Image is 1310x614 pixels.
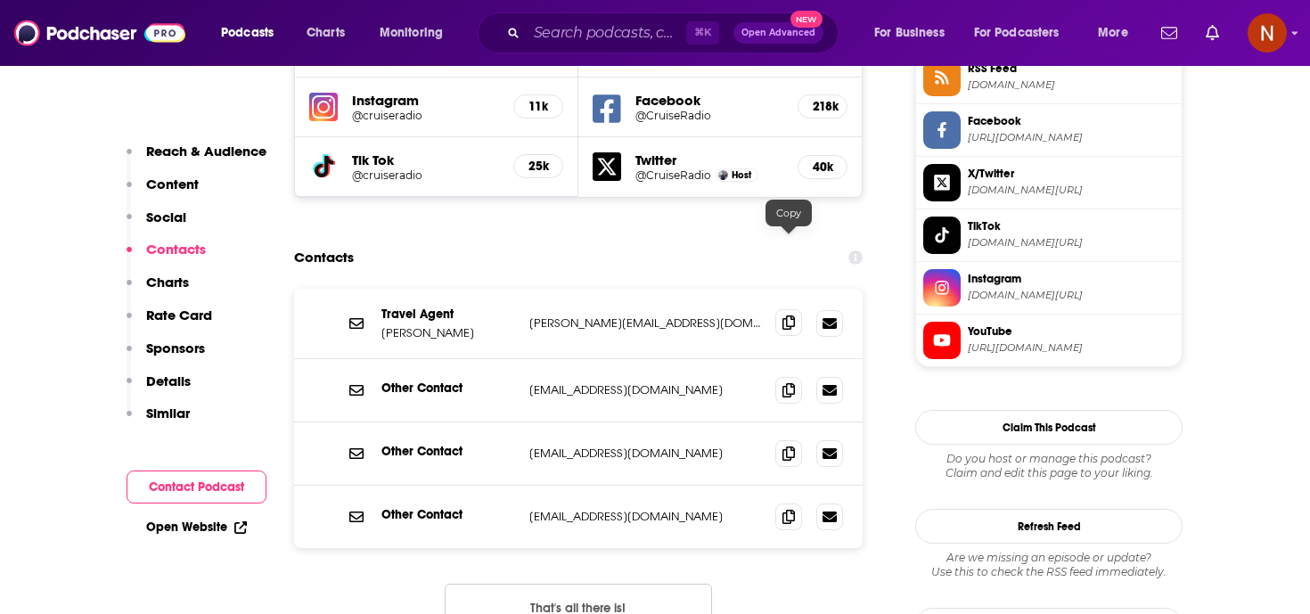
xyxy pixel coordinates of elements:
[790,11,823,28] span: New
[923,111,1175,149] a: Facebook[URL][DOMAIN_NAME]
[528,159,548,174] h5: 25k
[635,168,711,182] a: @CruiseRadio
[635,151,783,168] h5: Twitter
[352,92,499,109] h5: Instagram
[968,341,1175,355] span: https://www.youtube.com/@CruiseRadio
[923,322,1175,359] a: YouTube[URL][DOMAIN_NAME]
[766,200,812,226] div: Copy
[127,471,266,503] button: Contact Podcast
[352,109,499,122] a: @cruiseradio
[209,19,297,47] button: open menu
[529,509,761,524] p: [EMAIL_ADDRESS][DOMAIN_NAME]
[968,218,1175,234] span: TikTok
[495,12,856,53] div: Search podcasts, credits, & more...
[146,241,206,258] p: Contacts
[295,19,356,47] a: Charts
[529,446,761,461] p: [EMAIL_ADDRESS][DOMAIN_NAME]
[813,99,832,114] h5: 218k
[127,340,205,372] button: Sponsors
[381,507,515,522] p: Other Contact
[968,113,1175,129] span: Facebook
[1085,19,1150,47] button: open menu
[732,169,751,181] span: Host
[127,405,190,438] button: Similar
[381,444,515,459] p: Other Contact
[127,372,191,405] button: Details
[974,20,1060,45] span: For Podcasters
[968,323,1175,340] span: YouTube
[127,209,186,242] button: Social
[923,59,1175,96] a: RSS Feed[DOMAIN_NAME]
[968,289,1175,302] span: instagram.com/cruiseradio
[1248,13,1287,53] img: User Profile
[915,452,1183,480] div: Claim and edit this page to your liking.
[307,20,345,45] span: Charts
[146,405,190,422] p: Similar
[146,520,247,535] a: Open Website
[1199,18,1226,48] a: Show notifications dropdown
[528,99,548,114] h5: 11k
[1098,20,1128,45] span: More
[923,217,1175,254] a: TikTok[DOMAIN_NAME][URL]
[686,21,719,45] span: ⌘ K
[915,509,1183,544] button: Refresh Feed
[352,151,499,168] h5: Tik Tok
[915,452,1183,466] span: Do you host or manage this podcast?
[146,372,191,389] p: Details
[862,19,967,47] button: open menu
[381,381,515,396] p: Other Contact
[923,269,1175,307] a: Instagram[DOMAIN_NAME][URL]
[915,410,1183,445] button: Claim This Podcast
[367,19,466,47] button: open menu
[127,307,212,340] button: Rate Card
[968,131,1175,144] span: https://www.facebook.com/CruiseRadio
[968,184,1175,197] span: twitter.com/CruiseRadio
[381,325,515,340] p: [PERSON_NAME]
[127,176,199,209] button: Content
[1154,18,1184,48] a: Show notifications dropdown
[294,241,354,274] h2: Contacts
[1248,13,1287,53] button: Show profile menu
[962,19,1085,47] button: open menu
[923,164,1175,201] a: X/Twitter[DOMAIN_NAME][URL]
[309,93,338,121] img: iconImage
[968,61,1175,77] span: RSS Feed
[146,307,212,323] p: Rate Card
[380,20,443,45] span: Monitoring
[741,29,815,37] span: Open Advanced
[527,19,686,47] input: Search podcasts, credits, & more...
[127,274,189,307] button: Charts
[14,16,185,50] img: Podchaser - Follow, Share and Rate Podcasts
[146,209,186,225] p: Social
[146,176,199,192] p: Content
[813,160,832,175] h5: 40k
[146,143,266,160] p: Reach & Audience
[733,22,823,44] button: Open AdvancedNew
[968,236,1175,250] span: tiktok.com/@cruiseradio
[968,166,1175,182] span: X/Twitter
[381,307,515,322] p: Travel Agent
[127,143,266,176] button: Reach & Audience
[968,78,1175,92] span: cruiseradioshow.libsyn.com
[874,20,945,45] span: For Business
[635,109,783,122] a: @CruiseRadio
[352,168,499,182] a: @cruiseradio
[146,340,205,356] p: Sponsors
[968,271,1175,287] span: Instagram
[127,241,206,274] button: Contacts
[1248,13,1287,53] span: Logged in as AdelNBM
[529,315,761,331] p: [PERSON_NAME][EMAIL_ADDRESS][DOMAIN_NAME]
[221,20,274,45] span: Podcasts
[718,170,728,180] img: Doug Parker
[915,551,1183,579] div: Are we missing an episode or update? Use this to check the RSS feed immediately.
[635,92,783,109] h5: Facebook
[146,274,189,291] p: Charts
[529,382,761,397] p: [EMAIL_ADDRESS][DOMAIN_NAME]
